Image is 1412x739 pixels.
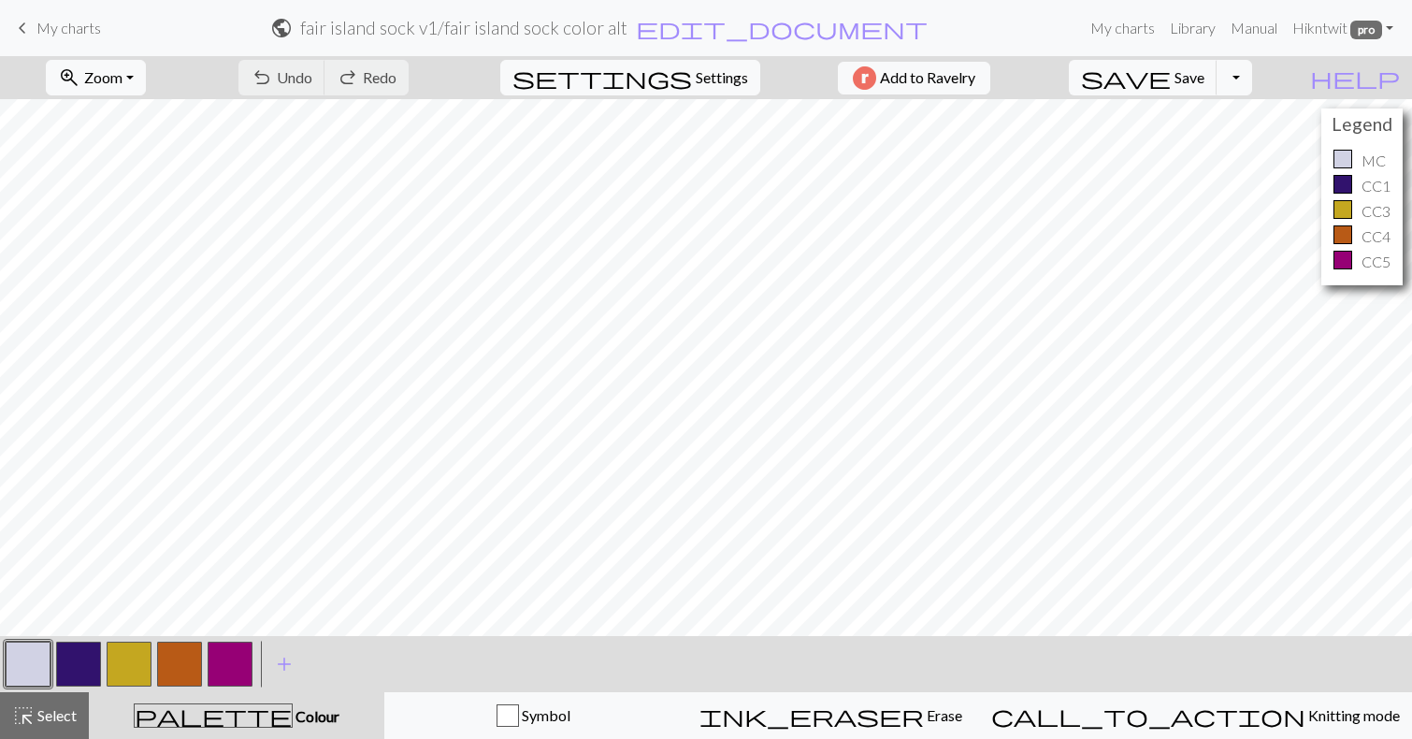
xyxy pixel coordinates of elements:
span: highlight_alt [12,703,35,729]
span: keyboard_arrow_left [11,15,34,41]
span: palette [135,703,292,729]
button: SettingsSettings [500,60,760,95]
h4: Legend [1326,113,1398,135]
a: Library [1162,9,1223,47]
p: CC4 [1362,225,1390,248]
span: ink_eraser [699,703,924,729]
a: My charts [1083,9,1162,47]
i: Settings [512,66,692,89]
span: Colour [293,707,339,725]
span: edit_document [636,15,928,41]
span: Zoom [84,68,122,86]
p: MC [1362,150,1386,172]
button: Add to Ravelry [838,62,990,94]
span: add [273,651,295,677]
span: My charts [36,19,101,36]
span: zoom_in [58,65,80,91]
h2: fair island sock v1 / fair island sock color alt [300,17,627,38]
button: Colour [89,692,384,739]
button: Erase [682,692,979,739]
p: CC5 [1362,251,1390,273]
span: public [270,15,293,41]
button: Knitting mode [979,692,1412,739]
span: help [1310,65,1400,91]
span: Erase [924,706,962,724]
span: Add to Ravelry [880,66,975,90]
img: Ravelry [853,66,876,90]
span: Symbol [519,706,570,724]
a: My charts [11,12,101,44]
p: CC3 [1362,200,1390,223]
a: Manual [1223,9,1285,47]
span: Select [35,706,77,724]
span: Settings [696,66,748,89]
span: Save [1174,68,1204,86]
span: call_to_action [991,703,1305,729]
span: pro [1350,21,1382,39]
button: Zoom [46,60,146,95]
span: Knitting mode [1305,706,1400,724]
button: Symbol [384,692,682,739]
button: Save [1069,60,1217,95]
span: settings [512,65,692,91]
a: Hikntwit pro [1285,9,1401,47]
p: CC1 [1362,175,1390,197]
span: save [1081,65,1171,91]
